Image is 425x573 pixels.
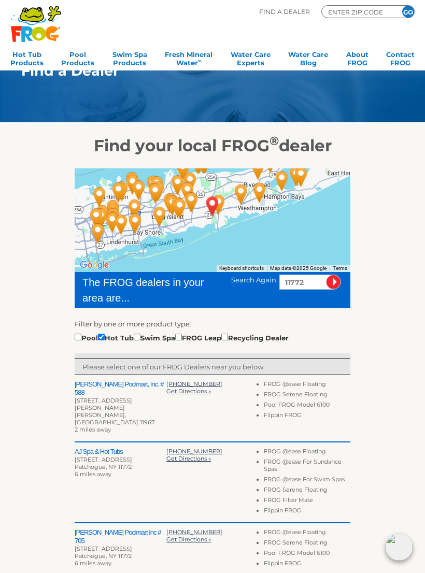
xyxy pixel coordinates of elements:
[61,47,94,68] a: PoolProducts
[166,455,211,462] span: Get Directions »
[97,200,129,236] div: Backyard Masters - Farmingdale - 28 miles away.
[175,184,207,220] div: Leslie's Poolmart Inc # 705 - 6 miles away.
[112,47,147,68] a: Swim SpaProducts
[264,401,350,411] li: Pool FROG Model 6100
[83,179,116,215] div: Leslie's Poolmart Inc # 696 - 31 miles away.
[231,47,271,68] a: Water CareExperts
[166,536,211,543] a: Get Directions »
[264,448,350,458] li: FROG @ease Floating
[231,276,278,284] span: Search Again:
[139,175,172,211] div: Poolfection - 16 miles away.
[75,552,166,560] div: Patchogue, NY 11772
[75,463,166,470] div: Patchogue, NY 11772
[119,191,151,227] div: Leslie's Poolmart, Inc. # 288 - 22 miles away.
[264,539,350,549] li: FROG Serene Floating
[105,206,137,242] div: Leslie's Poolmart, Inc. # 379 - 26 miles away.
[172,174,204,210] div: The Poolsmith Inc - 8 miles away.
[75,380,166,397] h2: [PERSON_NAME] Poolmart, Inc. # 588
[82,215,114,251] div: Leslie's Poolmart, Inc. # 279 - 33 miles away.
[166,380,222,388] a: [PHONE_NUMBER]
[142,173,174,209] div: Costello's Hearth & Spa - Smithtown - 16 miles away.
[266,163,298,199] div: Leslie's Poolmart Inc # 1070 - 20 miles away.
[77,259,111,272] a: Open this area in Google Maps (opens a new window)
[75,528,166,545] h2: [PERSON_NAME] Poolmart Inc # 705
[198,58,202,64] sup: ∞
[162,189,194,225] div: Marlin Pools Inc - 10 miles away.
[75,470,111,478] span: 6 miles away
[21,63,378,79] h1: Find a Dealer
[264,507,350,517] li: Flippin FROG
[97,192,129,228] div: Ocean Spray Pools & Spas - Melville - 28 miles away.
[96,204,129,240] div: Hot Shots Hot Tubs & Spas - 28 miles away.
[264,411,350,422] li: Flippin FROG
[75,448,166,456] h2: AJ Spa & Hot Tubs
[77,259,111,272] img: Google
[166,388,211,395] a: Get Directions »
[402,6,414,18] input: GO
[203,187,235,223] div: Leslie's Poolmart, Inc. # 588 - 2 miles away.
[96,203,129,239] div: Costello's Hearth & Spa - Farmingdale - 28 miles away.
[87,197,119,233] div: GPM Pool & Spa Supply - 31 miles away.
[264,496,350,507] li: FROG Filter Mate
[82,362,343,372] p: Please select one of our FROG Dealers near you below.
[106,173,138,209] div: Leslie's Poolmart, Inc. # 275 - 26 miles away.
[225,176,257,212] div: Pinto Pools - 8 miles away.
[75,426,111,433] span: 2 miles away
[219,265,264,272] button: Keyboard shortcuts
[103,174,135,210] div: Backyard Supplies Direct - 26 miles away.
[166,448,222,455] a: [PHONE_NUMBER]
[264,549,350,560] li: Pool FROG Model 6100
[75,397,166,411] div: [STREET_ADDRESS][PERSON_NAME]
[6,136,419,155] h2: Find your local FROG dealer
[144,198,176,235] div: Leslie's Poolmart, Inc. # 589 - 15 miles away.
[176,184,208,220] div: AJ Spa & Hot Tubs - 6 miles away.
[264,486,350,496] li: FROG Serene Floating
[157,187,189,223] div: Pool Care Inc - 11 miles away.
[244,175,276,211] div: Ocean Spray Pools & Spas - Westhampton Beach - 14 miles away.
[154,185,186,221] div: Dunrite Pools - 12 miles away.
[270,265,327,271] span: Map data ©2025 Google
[80,200,112,236] div: Leslie's Poolmart, Inc. # 35 - 32 miles away.
[259,5,310,18] p: Find A Dealer
[346,47,369,68] a: AboutFROG
[264,380,350,391] li: FROG @ease Floating
[123,172,155,208] div: Leslie's Poolmart, Inc. # 63 - 21 miles away.
[264,458,350,476] li: FROG @ease For Sundance Spas
[10,47,44,68] a: Hot TubProducts
[264,560,350,570] li: Flippin FROG
[270,133,279,148] sup: ®
[85,200,117,236] div: Brothers 3 Pools - 31 miles away.
[75,560,111,567] span: 6 miles away
[119,205,151,241] div: Arbore Bros Pools & Spas - 22 miles away.
[156,185,188,222] div: The Hot Tub Factory - Bohemia - 11 miles away.
[165,47,212,68] a: Fresh MineralWater∞
[82,275,216,306] div: The FROG dealers in your area are...
[386,534,413,561] img: openIcon
[97,195,130,232] div: Pool and Spa Guys - 28 miles away.
[75,411,166,426] div: [PERSON_NAME], [GEOGRAPHIC_DATA] 11967
[285,159,317,195] div: Kazdin Pools Inc - 26 miles away.
[333,265,347,271] a: Terms (opens in new tab)
[386,47,415,68] a: ContactFROG
[327,7,389,17] input: Zip Code Form
[166,528,222,536] a: [PHONE_NUMBER]
[75,332,289,343] div: Pool Hot Tub Swim Spa FROG Leap Recycling Dealer
[174,164,206,200] div: Long Island Pool & Patio - 9 miles away.
[264,476,350,486] li: FROG @ease For Swim Spas
[242,151,274,188] div: Islandia Pools Ltd. - 16 miles away.
[288,47,328,68] a: Water CareBlog
[75,545,166,552] div: [STREET_ADDRESS]
[75,319,191,329] label: Filter by one or more product type:
[75,456,166,463] div: [STREET_ADDRESS]
[97,198,129,235] div: Leslie's Poolmart, Inc. # 910 - 28 miles away.
[264,528,350,539] li: FROG @ease Floating
[264,391,350,401] li: FROG Serene Floating
[164,190,196,226] div: Leslie's Poolmart, Inc. # 95 - 9 miles away.
[326,275,341,290] input: Submit
[196,188,229,224] div: BLUE POINT, NY 11772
